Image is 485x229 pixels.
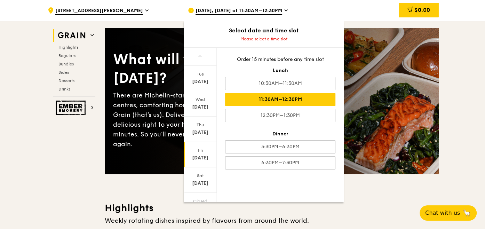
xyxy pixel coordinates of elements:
[463,209,471,217] span: 🦙
[184,26,344,35] div: Select date and time slot
[185,71,216,77] div: Tue
[184,36,344,42] div: Please select a time slot
[58,53,75,58] span: Regulars
[55,7,143,15] span: [STREET_ADDRESS][PERSON_NAME]
[185,129,216,136] div: [DATE]
[225,93,335,106] div: 11:30AM–12:30PM
[225,140,335,153] div: 5:30PM–6:30PM
[58,45,78,50] span: Highlights
[225,77,335,90] div: 10:30AM–11:30AM
[225,67,335,74] div: Lunch
[185,97,216,102] div: Wed
[58,87,70,92] span: Drinks
[58,70,69,75] span: Sides
[185,148,216,153] div: Fri
[185,122,216,128] div: Thu
[420,205,477,221] button: Chat with us🦙
[196,7,282,15] span: [DATE], [DATE] at 11:30AM–12:30PM
[58,62,74,66] span: Bundles
[225,156,335,169] div: 6:30PM–7:30PM
[185,78,216,85] div: [DATE]
[58,78,74,83] span: Desserts
[185,104,216,111] div: [DATE]
[113,50,272,88] div: What will you eat [DATE]?
[185,180,216,187] div: [DATE]
[56,29,88,42] img: Grain web logo
[105,202,439,214] h3: Highlights
[105,216,439,226] div: Weekly rotating dishes inspired by flavours from around the world.
[185,198,216,204] div: Closed
[113,90,272,149] div: There are Michelin-star restaurants, hawker centres, comforting home-cooked classics… and Grain (...
[225,109,335,122] div: 12:30PM–1:30PM
[225,131,335,137] div: Dinner
[425,209,460,217] span: Chat with us
[185,155,216,161] div: [DATE]
[56,101,88,115] img: Ember Smokery web logo
[185,173,216,179] div: Sat
[414,7,430,13] span: $0.00
[225,56,335,63] div: Order 15 minutes before any time slot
